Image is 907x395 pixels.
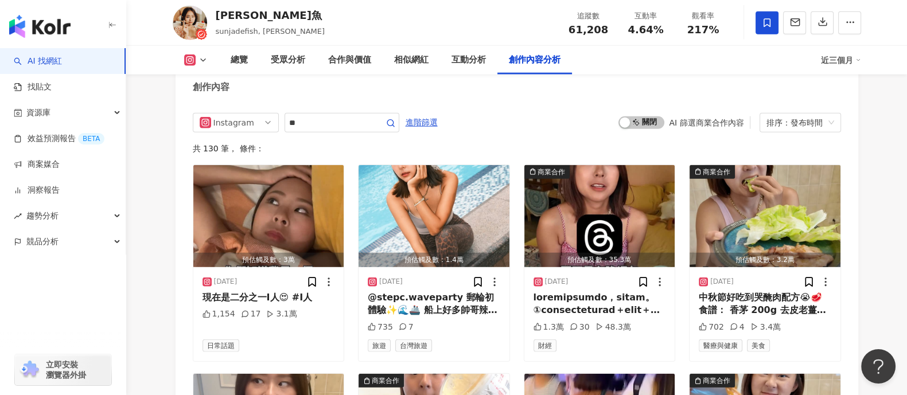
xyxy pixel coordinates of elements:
div: 創作內容分析 [509,53,560,67]
div: loremipsumdo，sitam。 ①consecteturad＋elit＋sed ②doeiu tem＋9in＋utla＋etdo ③magnaa，enima＋minimveni quis... [534,291,666,317]
div: 合作與價值 [328,53,371,67]
div: 追蹤數 [567,10,610,22]
span: 旅遊 [368,339,391,352]
div: [DATE] [545,277,569,287]
img: post-image [690,165,840,267]
div: 互動率 [624,10,668,22]
span: 台灣旅遊 [395,339,432,352]
button: 商業合作預估觸及數：35.3萬 [524,165,675,267]
div: 30 [570,322,590,333]
div: 1,154 [203,308,235,320]
div: 互動分析 [451,53,486,67]
img: post-image [193,165,344,267]
div: 預估觸及數：3.2萬 [690,253,840,267]
a: 商案媒合 [14,159,60,170]
span: 217% [687,24,719,36]
span: 醫療與健康 [699,339,742,352]
div: 預估觸及數：35.3萬 [524,253,675,267]
div: [DATE] [379,277,403,287]
img: KOL Avatar [173,6,207,40]
div: 觀看率 [682,10,725,22]
div: 3.4萬 [750,322,781,333]
span: sunjadefish, [PERSON_NAME] [216,27,325,36]
img: logo [9,15,71,38]
div: 商業合作 [703,166,730,178]
span: 61,208 [569,24,608,36]
div: 商業合作 [538,166,565,178]
img: chrome extension [18,361,41,379]
span: 資源庫 [26,100,50,126]
div: 7 [399,322,414,333]
div: 735 [368,322,393,333]
button: 預估觸及數：1.4萬 [359,165,509,267]
div: 創作內容 [193,81,229,93]
iframe: Help Scout Beacon - Open [861,349,896,384]
div: 相似網紅 [394,53,429,67]
div: 預估觸及數：3萬 [193,253,344,267]
a: 效益預測報告BETA [14,133,104,144]
div: 總覽 [231,53,248,67]
div: @stepc.waveparty 郵輪初體驗✨🌊🚢 船上好多帥哥辣妹…（整趟眼睛都不知道要哪裡😍） 整天看海睡睡吃吃躺躺，根本大懶豬行程🐽好適合跟懶豬姐妹嗨起來（像我就帶弟弟☺️❓一翻兩瞪眼） ... [368,291,500,317]
a: 找貼文 [14,81,52,93]
div: 3.1萬 [266,308,297,320]
button: 進階篩選 [405,113,438,131]
a: searchAI 找網紅 [14,56,62,67]
a: 洞察報告 [14,185,60,196]
button: 預估觸及數：3萬 [193,165,344,267]
span: 美食 [747,339,770,352]
span: 競品分析 [26,229,59,255]
div: 17 [241,308,261,320]
div: 現在是二分之一I人😍 #I人 [203,291,335,304]
span: 4.64% [628,24,663,36]
span: 日常話題 [203,339,239,352]
span: 趨勢分析 [26,203,59,229]
span: 立即安裝 瀏覽器外掛 [46,359,86,380]
div: 受眾分析 [271,53,305,67]
div: 商業合作 [372,375,399,386]
img: post-image [359,165,509,267]
div: [PERSON_NAME]魚 [216,8,325,22]
span: 財經 [534,339,556,352]
span: 進階篩選 [406,114,438,132]
div: 48.3萬 [595,322,631,333]
div: Instagram [213,114,251,132]
img: post-image [524,165,675,267]
div: 1.3萬 [534,322,564,333]
div: 預估觸及數：1.4萬 [359,253,509,267]
a: chrome extension立即安裝 瀏覽器外掛 [15,354,111,385]
div: 共 130 筆 ， 條件： [193,144,841,153]
div: 近三個月 [821,51,861,69]
div: [DATE] [214,277,238,287]
div: 商業合作 [703,375,730,386]
button: 商業合作預估觸及數：3.2萬 [690,165,840,267]
div: 排序：發布時間 [766,114,824,132]
div: 中秋節好吃到哭醃肉配方😭🥩 食譜： 香茅 200g 去皮老薑 75g 紅蔥頭 85g 大蒜 50g 隨便魚露 110g 糖 80g 作法： 1.食材切小段、塊，丟進調理機打爛。 2.加糖、魚露拌... [699,291,831,317]
div: [DATE] [710,277,734,287]
div: 702 [699,322,724,333]
div: 4 [730,322,745,333]
div: AI 篩選商業合作內容 [669,118,743,127]
span: rise [14,212,22,220]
